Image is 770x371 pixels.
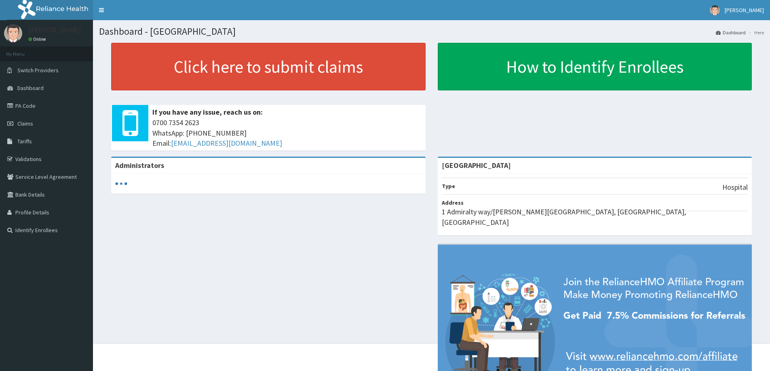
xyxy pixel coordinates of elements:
b: If you have any issue, reach us on: [152,107,263,117]
b: Address [442,199,464,206]
li: Here [747,29,764,36]
img: User Image [4,24,22,42]
span: Tariffs [17,138,32,145]
p: [PERSON_NAME] [28,26,81,34]
a: Dashboard [716,29,746,36]
a: How to Identify Enrollees [438,43,752,90]
a: [EMAIL_ADDRESS][DOMAIN_NAME] [171,138,282,148]
span: Switch Providers [17,67,59,74]
svg: audio-loading [115,178,127,190]
b: Type [442,182,455,190]
strong: [GEOGRAPHIC_DATA] [442,161,511,170]
span: 0700 7354 2623 WhatsApp: [PHONE_NUMBER] Email: [152,117,422,149]
p: 1 Admiralty way/[PERSON_NAME][GEOGRAPHIC_DATA], [GEOGRAPHIC_DATA], [GEOGRAPHIC_DATA] [442,207,748,227]
a: Click here to submit claims [111,43,426,90]
span: Claims [17,120,33,127]
span: [PERSON_NAME] [725,6,764,14]
h1: Dashboard - [GEOGRAPHIC_DATA] [99,26,764,37]
p: Hospital [722,182,748,193]
a: Online [28,36,48,42]
b: Administrators [115,161,164,170]
span: Dashboard [17,84,44,92]
img: User Image [710,5,720,15]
